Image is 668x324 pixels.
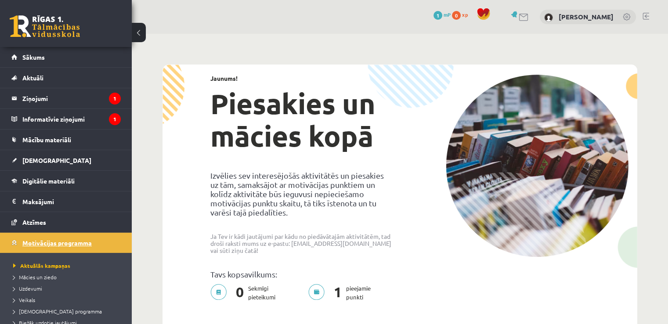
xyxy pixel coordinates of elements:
a: Veikals [13,296,123,304]
p: Tavs kopsavilkums: [210,270,393,279]
span: 1 [433,11,442,20]
a: Aktuālās kampaņas [13,262,123,270]
p: Izvēlies sev interesējošās aktivitātēs un piesakies uz tām, samaksājot ar motivācijas punktiem un... [210,171,393,217]
a: Ziņojumi1 [11,88,121,108]
span: Aktuālās kampaņas [13,262,70,269]
legend: Informatīvie ziņojumi [22,109,121,129]
a: Motivācijas programma [11,233,121,253]
p: Sekmīgi pieteikumi [210,284,281,302]
span: Veikals [13,296,35,303]
a: [PERSON_NAME] [559,12,614,21]
a: Atzīmes [11,212,121,232]
a: 0 xp [452,11,472,18]
a: [DEMOGRAPHIC_DATA] programma [13,307,123,315]
span: Motivācijas programma [22,239,92,247]
span: xp [462,11,468,18]
span: 0 [231,284,248,302]
a: Aktuāli [11,68,121,88]
span: Mācību materiāli [22,136,71,144]
span: mP [444,11,451,18]
img: campaign-image-1c4f3b39ab1f89d1fca25a8facaab35ebc8e40cf20aedba61fd73fb4233361ac.png [446,75,628,257]
a: Rīgas 1. Tālmācības vidusskola [10,15,80,37]
span: Aktuāli [22,74,43,82]
span: 1 [329,284,346,302]
a: Mācību materiāli [11,130,121,150]
strong: Jaunums! [210,74,238,82]
i: 1 [109,93,121,104]
p: pieejamie punkti [308,284,376,302]
a: [DEMOGRAPHIC_DATA] [11,150,121,170]
img: Alekss Volāns [544,13,553,22]
a: 1 mP [433,11,451,18]
i: 1 [109,113,121,125]
a: Maksājumi [11,191,121,212]
a: Sākums [11,47,121,67]
legend: Maksājumi [22,191,121,212]
a: Mācies un ziedo [13,273,123,281]
a: Digitālie materiāli [11,171,121,191]
p: Ja Tev ir kādi jautājumi par kādu no piedāvātajām aktivitātēm, tad droši raksti mums uz e-pastu: ... [210,233,393,254]
span: [DEMOGRAPHIC_DATA] programma [13,308,102,315]
span: [DEMOGRAPHIC_DATA] [22,156,91,164]
a: Informatīvie ziņojumi1 [11,109,121,129]
h1: Piesakies un mācies kopā [210,87,393,152]
legend: Ziņojumi [22,88,121,108]
span: Mācies un ziedo [13,274,57,281]
span: Digitālie materiāli [22,177,75,185]
span: 0 [452,11,461,20]
a: Uzdevumi [13,284,123,292]
span: Sākums [22,53,45,61]
span: Atzīmes [22,218,46,226]
span: Uzdevumi [13,285,42,292]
